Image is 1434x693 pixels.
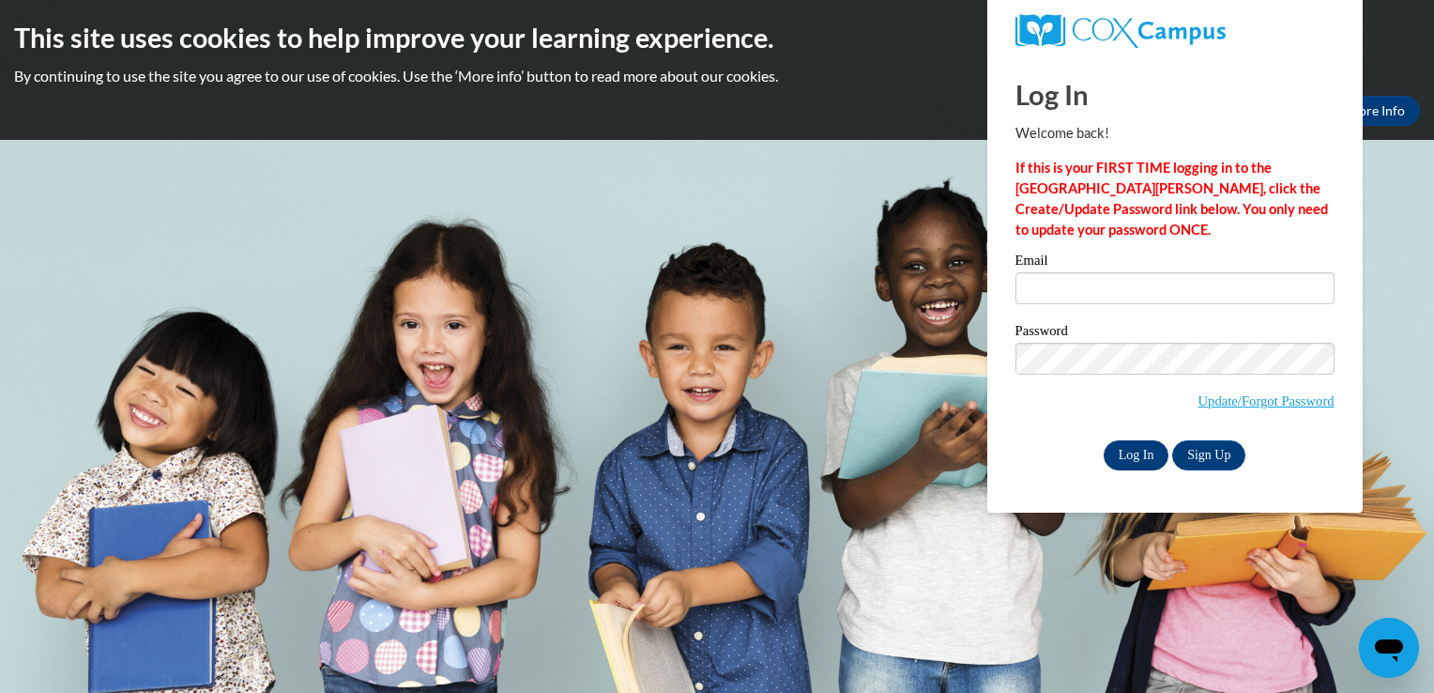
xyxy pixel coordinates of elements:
a: Update/Forgot Password [1198,393,1335,408]
h1: Log In [1015,75,1335,114]
img: COX Campus [1015,14,1226,48]
a: Sign Up [1172,440,1245,470]
p: Welcome back! [1015,123,1335,144]
a: COX Campus [1015,14,1335,48]
input: Log In [1104,440,1169,470]
a: More Info [1332,96,1420,126]
strong: If this is your FIRST TIME logging in to the [GEOGRAPHIC_DATA][PERSON_NAME], click the Create/Upd... [1015,160,1328,238]
p: By continuing to use the site you agree to our use of cookies. Use the ‘More info’ button to read... [14,66,1420,86]
iframe: Button to launch messaging window [1359,618,1419,678]
label: Password [1015,324,1335,343]
h2: This site uses cookies to help improve your learning experience. [14,19,1420,56]
label: Email [1015,254,1335,272]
